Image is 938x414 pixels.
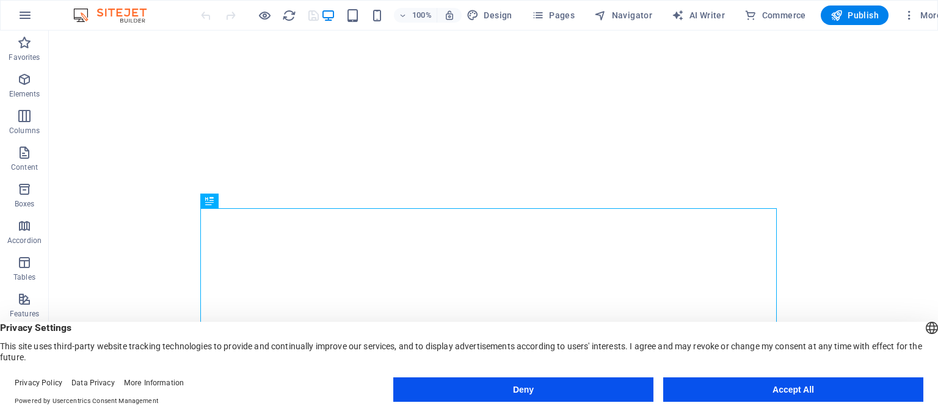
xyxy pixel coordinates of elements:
p: Features [10,309,39,319]
button: Publish [821,5,889,25]
button: AI Writer [667,5,730,25]
h6: 100% [412,8,432,23]
div: Design (Ctrl+Alt+Y) [462,5,517,25]
p: Content [11,162,38,172]
span: Commerce [744,9,806,21]
p: Tables [13,272,35,282]
span: Publish [831,9,879,21]
span: AI Writer [672,9,725,21]
span: Pages [532,9,575,21]
p: Boxes [15,199,35,209]
button: Commerce [740,5,811,25]
p: Accordion [7,236,42,245]
i: Reload page [282,9,296,23]
button: Design [462,5,517,25]
button: Click here to leave preview mode and continue editing [257,8,272,23]
p: Elements [9,89,40,99]
img: Editor Logo [70,8,162,23]
span: Design [467,9,512,21]
p: Columns [9,126,40,136]
button: Navigator [589,5,657,25]
button: 100% [394,8,437,23]
span: Navigator [594,9,652,21]
i: On resize automatically adjust zoom level to fit chosen device. [444,10,455,21]
button: reload [282,8,296,23]
p: Favorites [9,53,40,62]
button: Pages [527,5,580,25]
